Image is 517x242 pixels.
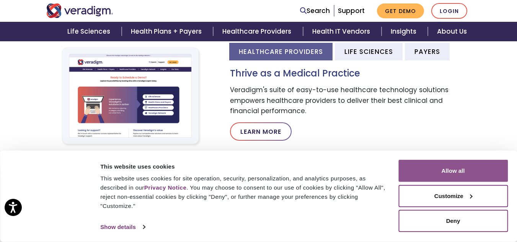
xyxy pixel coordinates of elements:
a: Get Demo [377,3,424,18]
a: Login [431,3,467,19]
a: Health IT Vendors [303,22,382,41]
a: Health Plans + Payers [122,22,213,41]
button: Deny [398,210,508,232]
a: About Us [428,22,476,41]
div: This website uses cookies for site operation, security, personalization, and analytics purposes, ... [100,174,390,211]
img: Veradigm logo [46,3,113,18]
p: Veradigm's suite of easy-to-use healthcare technology solutions empowers healthcare providers to ... [230,85,471,116]
a: Learn More [230,122,292,141]
a: Support [338,6,365,15]
a: Healthcare Providers [213,22,303,41]
h3: Thrive as a Medical Practice [230,68,471,79]
button: Customize [398,185,508,207]
a: Search [300,6,330,16]
div: This website uses cookies [100,162,390,171]
button: Allow all [398,160,508,182]
a: Life Sciences [58,22,122,41]
li: Healthcare Providers [229,43,333,60]
a: Show details [100,221,145,233]
li: Life Sciences [335,43,403,60]
a: Insights [382,22,428,41]
a: Privacy Notice [144,184,186,191]
li: Payers [405,43,450,60]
